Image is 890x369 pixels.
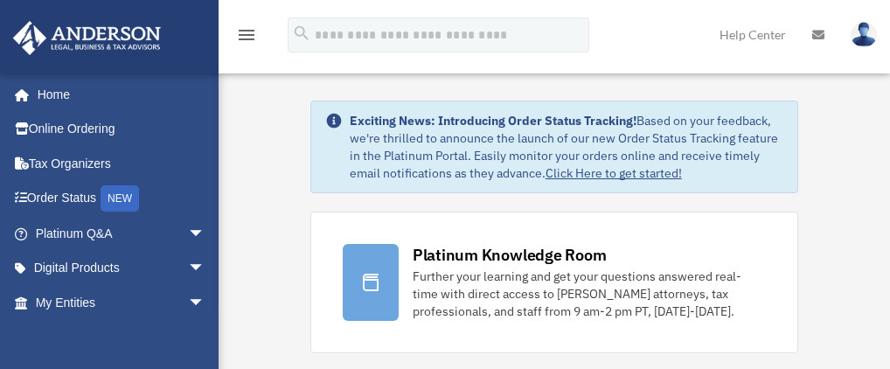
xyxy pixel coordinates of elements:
a: Online Ordering [12,112,232,147]
a: Click Here to get started! [546,165,682,181]
a: Order StatusNEW [12,181,232,217]
img: Anderson Advisors Platinum Portal [8,21,166,55]
i: search [292,24,311,43]
i: menu [236,24,257,45]
span: arrow_drop_down [188,285,223,321]
a: Digital Productsarrow_drop_down [12,251,232,286]
div: Further your learning and get your questions answered real-time with direct access to [PERSON_NAM... [413,268,766,320]
div: Platinum Knowledge Room [413,244,607,266]
img: User Pic [851,22,877,47]
a: menu [236,31,257,45]
span: arrow_drop_down [188,251,223,287]
a: My Entitiesarrow_drop_down [12,285,232,320]
a: Platinum Q&Aarrow_drop_down [12,216,232,251]
a: Tax Organizers [12,146,232,181]
div: NEW [101,185,139,212]
a: Home [12,77,223,112]
div: Based on your feedback, we're thrilled to announce the launch of our new Order Status Tracking fe... [350,112,783,182]
strong: Exciting News: Introducing Order Status Tracking! [350,113,636,129]
a: Platinum Knowledge Room Further your learning and get your questions answered real-time with dire... [310,212,798,353]
span: arrow_drop_down [188,216,223,252]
